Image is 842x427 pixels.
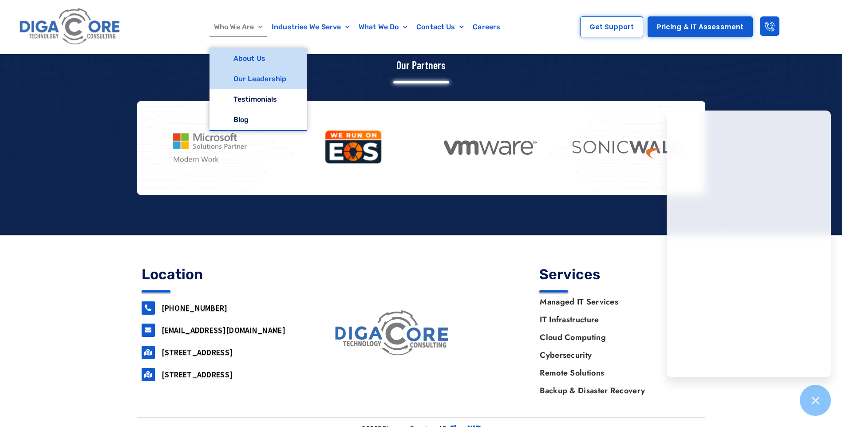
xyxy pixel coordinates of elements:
a: [PHONE_NUMBER] [162,303,228,313]
h4: Location [142,267,303,281]
h4: Services [539,267,701,281]
a: support@digacore.com [142,324,155,337]
a: Who We Are [210,17,267,37]
a: Our Leadership [210,69,307,89]
a: Contact Us [412,17,468,37]
ul: Who We Are [210,48,307,131]
a: Cloud Computing [531,328,700,346]
a: [STREET_ADDRESS] [162,347,233,357]
nav: Menu [531,293,700,399]
a: Get Support [580,16,643,37]
a: 2917 Penn Forest Blvd, Roanoke, VA 24018 [142,368,155,381]
img: Digacore logo 1 [17,4,123,49]
iframe: Chatgenie Messenger [667,111,831,377]
img: sonicwall logo [567,133,686,162]
a: Cybersecurity [531,346,700,364]
a: About Us [210,48,307,69]
a: Backup & Disaster Recovery [531,382,700,399]
span: Get Support [589,24,634,30]
a: 160 airport road, Suite 201, Lakewood, NJ, 08701 [142,346,155,359]
a: Remote Solutions [531,364,700,382]
img: VMware Logo [431,133,549,162]
a: IT Infrastructure [531,311,700,328]
span: Our Partners [396,59,446,71]
img: Microsoft Solutions Partner Transparent [157,117,276,179]
nav: Menu [166,17,549,37]
img: EOS ORANGE [294,118,413,178]
img: digacore logo [332,307,454,360]
a: Blog [210,110,307,130]
a: 732-646-5725 [142,301,155,315]
a: Industries We Serve [267,17,354,37]
span: Pricing & IT Assessment [657,24,743,30]
a: [STREET_ADDRESS] [162,369,233,380]
a: Testimonials [210,89,307,110]
a: Careers [468,17,505,37]
a: [EMAIL_ADDRESS][DOMAIN_NAME] [162,325,285,335]
a: What We Do [354,17,412,37]
a: Pricing & IT Assessment [648,16,753,37]
a: Managed IT Services [531,293,700,311]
